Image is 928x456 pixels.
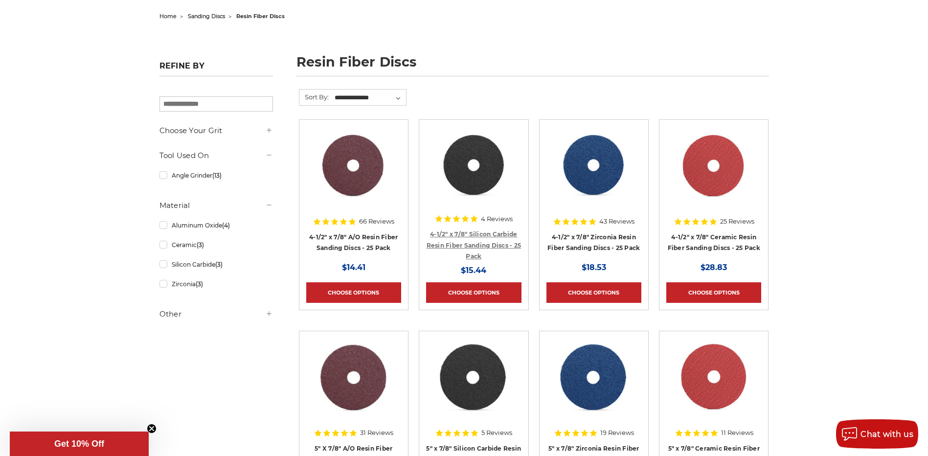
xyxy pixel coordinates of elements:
span: $28.83 [701,263,727,272]
a: 4.5 Inch Silicon Carbide Resin Fiber Discs [426,127,521,222]
span: (13) [212,172,222,179]
a: Choose Options [546,282,641,303]
a: Choose Options [666,282,761,303]
a: Ceramic [159,236,273,253]
img: 5" x 7/8" Ceramic Resin Fibre Disc [675,338,753,416]
div: Get 10% OffClose teaser [10,432,149,456]
span: Get 10% Off [54,439,104,449]
img: 5 Inch Silicon Carbide Resin Fiber Disc [434,338,513,416]
a: 4-1/2" x 7/8" A/O Resin Fiber Sanding Discs - 25 Pack [309,233,398,252]
a: 5 inch aluminum oxide resin fiber disc [306,338,401,433]
span: Chat with us [860,430,913,439]
span: 19 Reviews [600,430,634,436]
a: 4-1/2" x 7/8" Ceramic Resin Fiber Sanding Discs - 25 Pack [668,233,760,252]
img: 5 inch zirc resin fiber disc [555,338,633,416]
img: 4.5 Inch Silicon Carbide Resin Fiber Discs [434,127,513,205]
h5: Refine by [159,61,273,76]
img: 4.5 inch resin fiber disc [314,127,394,205]
a: home [159,13,177,20]
a: 5" x 7/8" Ceramic Resin Fibre Disc [666,338,761,433]
span: (3) [197,241,204,249]
button: Close teaser [147,424,157,433]
span: 4 Reviews [481,216,513,222]
a: sanding discs [188,13,225,20]
a: 4-1/2" zirc resin fiber disc [546,127,641,222]
span: $14.41 [342,263,365,272]
span: resin fiber discs [236,13,285,20]
select: Sort By: [333,91,406,105]
a: Choose Options [426,282,521,303]
span: (3) [215,261,223,268]
a: Angle Grinder [159,167,273,184]
a: 5 Inch Silicon Carbide Resin Fiber Disc [426,338,521,433]
span: $15.44 [461,266,486,275]
span: 25 Reviews [720,218,754,225]
span: 43 Reviews [599,218,634,225]
span: (4) [222,222,230,229]
span: $18.53 [582,263,606,272]
img: 4-1/2" zirc resin fiber disc [554,127,633,205]
label: Sort By: [299,90,329,104]
a: 5 inch zirc resin fiber disc [546,338,641,433]
img: 5 inch aluminum oxide resin fiber disc [314,338,393,416]
span: (3) [196,280,203,288]
span: 66 Reviews [359,218,394,225]
a: 4-1/2" x 7/8" Silicon Carbide Resin Fiber Sanding Discs - 25 Pack [427,230,521,260]
a: Choose Options [306,282,401,303]
h5: Choose Your Grit [159,125,273,137]
a: Zirconia [159,275,273,293]
span: 31 Reviews [360,430,393,436]
img: 4-1/2" ceramic resin fiber disc [674,127,753,205]
a: Aluminum Oxide [159,217,273,234]
span: 11 Reviews [721,430,753,436]
a: 4-1/2" ceramic resin fiber disc [666,127,761,222]
span: 5 Reviews [481,430,512,436]
a: 4.5 inch resin fiber disc [306,127,401,222]
h5: Other [159,308,273,320]
button: Chat with us [836,419,918,449]
h5: Tool Used On [159,150,273,161]
a: 4-1/2" x 7/8" Zirconia Resin Fiber Sanding Discs - 25 Pack [547,233,640,252]
h5: Material [159,200,273,211]
a: Silicon Carbide [159,256,273,273]
h1: resin fiber discs [296,55,769,76]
